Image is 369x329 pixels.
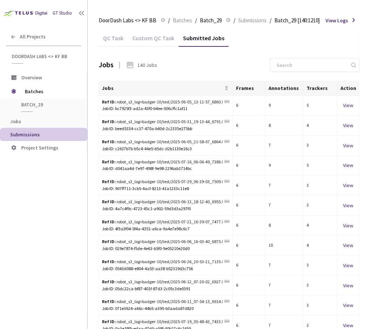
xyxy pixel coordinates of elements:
div: Job ID: 071e3624-a66c-44b5-a395-b3aada87d820 [102,305,230,312]
b: Ref ID: [102,299,116,304]
div: View [341,101,356,109]
td: 6 [233,196,266,216]
td: 6 [233,216,266,236]
td: 4 [304,216,338,236]
td: 6 [233,116,266,136]
b: Ref ID: [102,279,116,284]
div: robot_s3_log=badger-10/test/2025-06-06_16-03-40_6875.log//KF_uuid=50acf4ed-5e6c-396d-9045-cb4764d... [102,238,222,245]
span: DoorDash Labs <> KF BB [99,16,156,25]
div: Job ID: 4a7c4f9c-4723-45c1-a902-59d3d3a297f0 [102,205,230,212]
li: / [233,16,235,25]
li: / [195,16,197,25]
td: 3 [304,295,338,315]
td: 7 [266,136,304,156]
th: Trackers [304,81,338,96]
td: 6 [233,256,266,276]
div: View [341,241,356,249]
td: 8 [266,216,304,236]
span: Submissions [10,131,40,138]
div: Job ID: bc7925f3-ad2a-43f0-b4ee-006cffc1af11 [102,105,230,112]
td: 8 [266,116,304,136]
th: Action [338,81,360,96]
div: robot_s3_log=badger-10/test/2025-06-13_18-12-40_6955.log//KF_uuid=baa99c68-a6b7-3f94-a406-3b2fe78... [102,198,222,205]
div: View [341,222,356,230]
div: Jobs [99,60,114,70]
span: Batch_29 [200,16,222,25]
td: 4 [304,235,338,256]
div: GT Studio [53,10,72,17]
td: 3 [304,196,338,216]
span: Jobs [102,85,223,91]
td: 3 [304,175,338,196]
span: View Logs [326,17,348,24]
span: Batch_29 [21,102,75,108]
span: Batch_29 [140:1210] [274,16,320,25]
b: Ref ID: [102,99,116,105]
div: Job ID: beed5334-cc37-470a-b40d-2c2335e275bb [102,125,230,132]
div: Job ID: 0543d088-e804-4a53-aa38-b52319d3c756 [102,265,230,272]
td: 6 [233,136,266,156]
span: DoorDash Labs <> KF BB [12,53,77,60]
div: View [341,281,356,290]
td: 5 [304,96,338,116]
b: Ref ID: [102,219,116,224]
td: 9 [266,96,304,116]
li: / [168,16,170,25]
div: robot_s3_log=badger-10/test/2025-06-11_07-54-13_6914.log//KF_uuid=15c0dde1-f917-3e8d-9767-3b39c60... [102,298,222,305]
td: 7 [266,295,304,315]
div: View [341,121,356,129]
div: Job ID: 4f3a3f04-5f4a-4351-a6ca-9a4e7e98c6c7 [102,226,230,232]
span: Jobs [10,118,21,125]
li: / [270,16,271,25]
div: Job ID: 907ff711-3cb5-4acf-8213-41a1233c11e8 [102,185,230,192]
div: robot_s3_log=badger-10/test/2025-06-05_21-58-07_6864.log//KF_uuid=69442281-1e67-3bda-8102-818eeb3... [102,139,222,145]
b: Ref ID: [102,259,116,264]
td: 7 [266,276,304,296]
div: Job ID: d041aa4d-7e97-498f-9e98-229bab1714bc [102,165,230,172]
div: robot_s3_log=badger-10/test/2025-05-31_19-13-44_6791.log//KF_uuid=7dfcf595-cb27-3ddb-a523-269e9ab... [102,118,222,125]
td: 6 [233,175,266,196]
div: QC Task [99,34,128,47]
td: 6 [233,156,266,176]
div: Job ID: 05dc22ca-bf87-401f-87d3-2c05c3de0391 [102,285,230,292]
span: Submissions [238,16,267,25]
td: 7 [266,256,304,276]
td: 9 [266,156,304,176]
b: Ref ID: [102,239,116,244]
div: Job ID: 029e7874-f5de-4e63-b5f0-9e05210e20d0 [102,245,230,252]
td: 3 [304,276,338,296]
span: All Projects [20,34,46,40]
td: 6 [233,295,266,315]
td: 6 [233,235,266,256]
td: 6 [233,276,266,296]
td: 5 [304,156,338,176]
span: Project Settings [21,144,58,151]
td: 3 [304,136,338,156]
div: robot_s3_log=badger-10/test/2025-06-05_13-11-57_6860.log//KF_uuid=bd0d2be0-8772-3d64-b807-d43ea07... [102,99,222,106]
b: Ref ID: [102,179,116,184]
td: 3 [304,256,338,276]
td: 10 [266,235,304,256]
td: 6 [233,96,266,116]
div: robot_s3_log=badger-10/test/2025-07-21_16-39-07_7477.log//KF_uuid=cb15865a-923a-3391-ae6f-f4d2acc... [102,219,222,226]
th: Jobs [99,81,233,96]
th: Frames [233,81,266,96]
div: View [341,181,356,189]
span: Overview [21,74,42,81]
div: robot_s3_log=badger-10/test/2025-06-26_20-53-21_7135.log//KF_uuid=d847a061-a1e3-3b45-9257-64b1ec4... [102,258,222,265]
div: View [341,141,356,150]
a: Submissions [237,16,268,24]
td: 7 [266,196,304,216]
span: Batches [25,84,75,99]
b: Ref ID: [102,319,116,324]
div: View [341,301,356,309]
th: Annotations [266,81,304,96]
b: Ref ID: [102,119,116,124]
b: Ref ID: [102,159,116,164]
div: Job ID: c2637b7b-b5c4-44e5-b5dc-d2b1130e16c3 [102,145,230,152]
div: robot_s3_log=badger-10/test/2025-07-19_05-48-43_7433.log//KF_uuid=e84b79e9-00c7-3172-8bbd-04a1111... [102,318,222,325]
b: Ref ID: [102,199,116,204]
div: Submitted Jobs [179,34,229,47]
div: 140 Jobs [137,61,157,69]
td: 7 [266,175,304,196]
